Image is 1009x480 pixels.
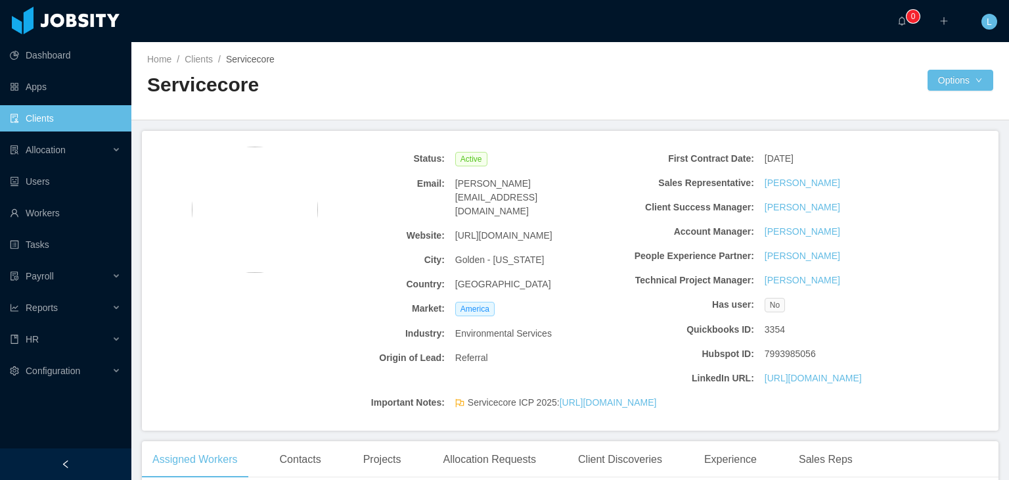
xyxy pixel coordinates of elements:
span: Reports [26,302,58,313]
span: No [765,298,785,312]
img: 3c97d570-dade-11ec-a5bc-bdfb753cfd6b_62d03c7b8e3c9-400w.png [192,147,318,273]
span: Golden - [US_STATE] [455,253,545,267]
b: Important Notes: [300,396,445,410]
a: icon: auditClients [10,105,121,132]
a: Clients [185,54,213,64]
div: Sales Reps [788,441,863,478]
span: Environmental Services [455,327,552,341]
span: Servicecore [226,54,275,64]
b: Quickbooks ID: [610,323,754,337]
b: Market: [300,302,445,316]
span: Configuration [26,366,80,376]
span: flag [455,398,464,412]
b: Origin of Lead: [300,351,445,365]
b: Industry: [300,327,445,341]
a: [PERSON_NAME] [765,176,840,190]
a: [PERSON_NAME] [765,274,840,287]
div: Assigned Workers [142,441,248,478]
a: [URL][DOMAIN_NAME] [560,397,657,408]
i: icon: file-protect [10,272,19,281]
span: Servicecore ICP 2025: [468,396,657,410]
div: Allocation Requests [432,441,546,478]
a: Home [147,54,171,64]
div: [DATE] [759,147,914,171]
i: icon: solution [10,145,19,155]
b: Account Manager: [610,225,754,239]
span: / [218,54,221,64]
span: [GEOGRAPHIC_DATA] [455,277,551,291]
a: icon: appstoreApps [10,74,121,100]
b: Country: [300,277,445,291]
div: Experience [694,441,767,478]
b: Has user: [610,298,754,312]
i: icon: setting [10,366,19,375]
span: Payroll [26,271,54,281]
a: icon: robotUsers [10,168,121,195]
i: icon: line-chart [10,303,19,312]
div: Projects [353,441,412,478]
span: HR [26,334,39,345]
div: Contacts [269,441,332,478]
b: People Experience Partner: [610,249,754,263]
b: Sales Representative: [610,176,754,190]
a: icon: userWorkers [10,200,121,226]
i: icon: plus [939,16,949,26]
b: First Contract Date: [610,152,754,166]
span: / [177,54,179,64]
span: Referral [455,351,488,365]
a: [URL][DOMAIN_NAME] [765,372,862,385]
b: Website: [300,229,445,243]
h2: Servicecore [147,72,570,99]
b: Hubspot ID: [610,347,754,361]
b: Technical Project Manager: [610,274,754,287]
b: LinkedIn URL: [610,372,754,385]
i: icon: book [10,335,19,344]
span: [URL][DOMAIN_NAME] [455,229,552,243]
span: 3354 [765,323,785,337]
a: icon: profileTasks [10,231,121,258]
span: [PERSON_NAME][EMAIL_ADDRESS][DOMAIN_NAME] [455,177,600,218]
button: Optionsicon: down [928,70,993,91]
a: [PERSON_NAME] [765,201,840,214]
b: Email: [300,177,445,191]
a: [PERSON_NAME] [765,225,840,239]
span: Active [455,152,487,166]
div: Client Discoveries [568,441,673,478]
span: L [987,14,992,30]
b: City: [300,253,445,267]
span: 7993985056 [765,347,816,361]
sup: 0 [907,10,920,23]
span: Allocation [26,145,66,155]
b: Status: [300,152,445,166]
a: [PERSON_NAME] [765,249,840,263]
a: icon: pie-chartDashboard [10,42,121,68]
i: icon: bell [897,16,907,26]
span: America [455,302,495,316]
b: Client Success Manager: [610,201,754,214]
